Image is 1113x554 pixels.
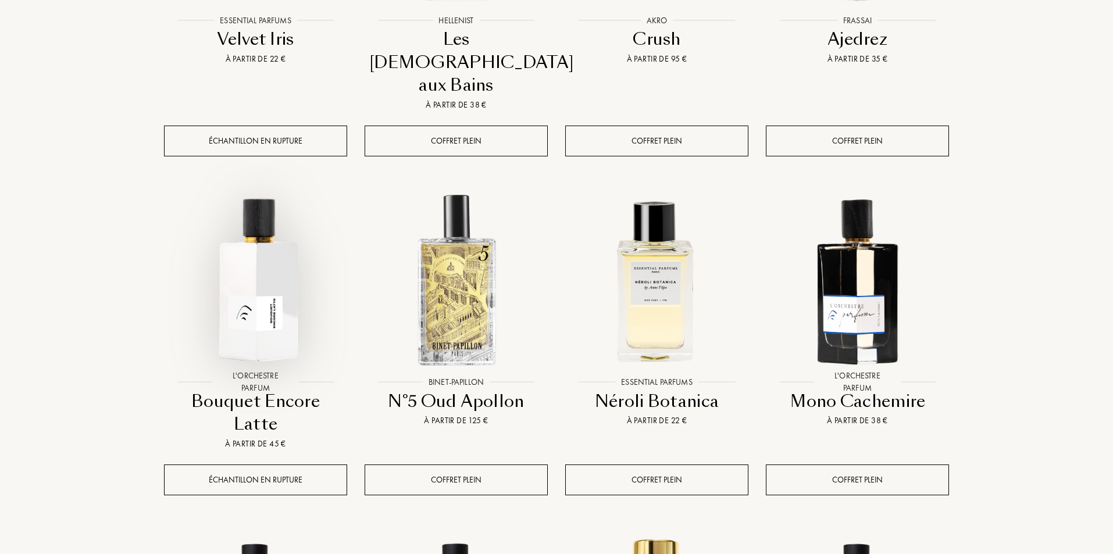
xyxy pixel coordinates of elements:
[767,190,948,370] img: Mono Cachemire L'Orchestre Parfum
[365,177,548,442] a: N°5 Oud Apollon Binet-PapillonBinet-PapillonN°5 Oud ApollonÀ partir de 125 €
[369,99,543,111] div: À partir de 38 €
[169,53,343,65] div: À partir de 22 €
[566,190,747,370] img: Néroli Botanica Essential Parfums
[770,414,944,427] div: À partir de 38 €
[164,126,347,156] div: Échantillon en rupture
[766,126,949,156] div: Coffret plein
[164,177,347,464] a: Bouquet Encore Latte L'Orchestre ParfumL'Orchestre ParfumBouquet Encore LatteÀ partir de 45 €
[565,177,748,442] a: Néroli Botanica Essential ParfumsEssential ParfumsNéroli BotanicaÀ partir de 22 €
[365,126,548,156] div: Coffret plein
[570,53,744,65] div: À partir de 95 €
[770,53,944,65] div: À partir de 35 €
[570,414,744,427] div: À partir de 22 €
[565,126,748,156] div: Coffret plein
[369,414,543,427] div: À partir de 125 €
[766,464,949,495] div: Coffret plein
[165,190,346,370] img: Bouquet Encore Latte L'Orchestre Parfum
[169,390,343,436] div: Bouquet Encore Latte
[565,464,748,495] div: Coffret plein
[169,438,343,450] div: À partir de 45 €
[366,190,547,370] img: N°5 Oud Apollon Binet-Papillon
[766,177,949,442] a: Mono Cachemire L'Orchestre ParfumL'Orchestre ParfumMono CachemireÀ partir de 38 €
[164,464,347,495] div: Échantillon en rupture
[365,464,548,495] div: Coffret plein
[369,28,543,96] div: Les [DEMOGRAPHIC_DATA] aux Bains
